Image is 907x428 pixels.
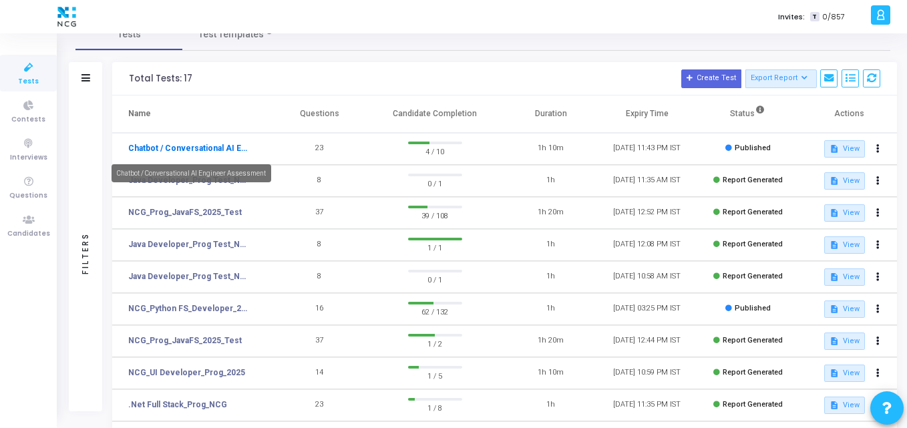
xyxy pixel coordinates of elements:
[408,144,462,158] span: 4 / 10
[408,304,462,318] span: 62 / 132
[408,176,462,190] span: 0 / 1
[695,95,801,133] th: Status
[723,240,783,248] span: Report Generated
[128,399,227,411] a: .Net Full Stack_Prog_NCG
[599,261,695,293] td: [DATE] 10:58 AM IST
[723,272,783,280] span: Report Generated
[810,12,819,22] span: T
[112,164,271,182] div: Chatbot / Conversational AI Engineer Assessment
[408,272,462,286] span: 0 / 1
[503,325,599,357] td: 1h 20m
[128,367,245,379] a: NCG_UI Developer_Prog_2025
[503,197,599,229] td: 1h 20m
[822,11,845,23] span: 0/857
[824,204,865,222] button: View
[128,270,251,282] a: Java Developer_Prog Test_NCG
[824,236,865,254] button: View
[599,293,695,325] td: [DATE] 03:25 PM IST
[503,357,599,389] td: 1h 10m
[271,165,367,197] td: 8
[824,365,865,382] button: View
[735,304,771,312] span: Published
[735,144,771,152] span: Published
[271,229,367,261] td: 8
[408,337,462,350] span: 1 / 2
[271,325,367,357] td: 37
[723,368,783,377] span: Report Generated
[830,144,839,154] mat-icon: description
[824,268,865,286] button: View
[503,261,599,293] td: 1h
[830,272,839,282] mat-icon: description
[599,95,695,133] th: Expiry Time
[54,3,79,30] img: logo
[271,133,367,165] td: 23
[824,140,865,158] button: View
[503,165,599,197] td: 1h
[830,401,839,410] mat-icon: description
[503,389,599,421] td: 1h
[128,302,251,314] a: NCG_Python FS_Developer_2025
[271,197,367,229] td: 37
[830,369,839,378] mat-icon: description
[128,335,242,347] a: NCG_Prog_JavaFS_2025_Test
[128,238,251,250] a: Java Developer_Prog Test_NCG
[599,197,695,229] td: [DATE] 12:52 PM IST
[599,325,695,357] td: [DATE] 12:44 PM IST
[271,261,367,293] td: 8
[79,180,92,327] div: Filters
[503,95,599,133] th: Duration
[830,304,839,314] mat-icon: description
[599,229,695,261] td: [DATE] 12:08 PM IST
[830,176,839,186] mat-icon: description
[599,357,695,389] td: [DATE] 10:59 PM IST
[128,142,251,154] a: Chatbot / Conversational AI Engineer Assessment
[128,206,242,218] a: NCG_Prog_JavaFS_2025_Test
[830,337,839,346] mat-icon: description
[408,369,462,382] span: 1 / 5
[271,293,367,325] td: 16
[198,27,264,41] span: Test Templates
[723,176,783,184] span: Report Generated
[118,27,141,41] span: Tests
[271,95,367,133] th: Questions
[129,73,192,84] div: Total Tests: 17
[599,133,695,165] td: [DATE] 11:43 PM IST
[408,208,462,222] span: 39 / 108
[830,208,839,218] mat-icon: description
[10,152,47,164] span: Interviews
[723,400,783,409] span: Report Generated
[18,76,39,87] span: Tests
[824,333,865,350] button: View
[824,172,865,190] button: View
[599,389,695,421] td: [DATE] 11:35 PM IST
[599,165,695,197] td: [DATE] 11:35 AM IST
[681,69,741,88] button: Create Test
[408,240,462,254] span: 1 / 1
[503,229,599,261] td: 1h
[7,228,50,240] span: Candidates
[723,336,783,345] span: Report Generated
[723,208,783,216] span: Report Generated
[9,190,47,202] span: Questions
[11,114,45,126] span: Contests
[503,133,599,165] td: 1h 10m
[830,240,839,250] mat-icon: description
[271,389,367,421] td: 23
[824,397,865,414] button: View
[824,300,865,318] button: View
[112,95,271,133] th: Name
[367,95,503,133] th: Candidate Completion
[801,95,897,133] th: Actions
[503,293,599,325] td: 1h
[271,357,367,389] td: 14
[778,11,805,23] label: Invites:
[408,401,462,414] span: 1 / 8
[745,69,817,88] button: Export Report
